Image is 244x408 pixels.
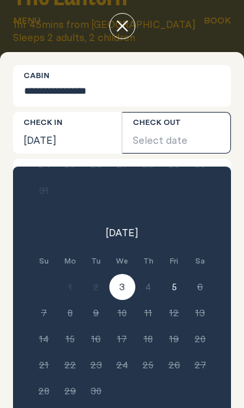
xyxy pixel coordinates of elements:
[23,164,56,174] label: Guests
[161,300,187,326] button: 12
[57,300,83,326] button: 8
[13,159,231,200] button: 2 adults
[83,326,109,352] button: 16
[135,300,161,326] button: 11
[83,300,109,326] button: 9
[187,352,213,378] button: 27
[57,274,83,300] button: 1
[187,274,213,300] button: 6
[161,352,187,378] button: 26
[161,326,187,352] button: 19
[135,248,161,274] div: Th
[31,326,57,352] button: 14
[109,248,135,274] div: We
[135,326,161,352] button: 18
[109,300,135,326] button: 10
[13,112,122,154] button: [DATE]
[109,352,135,378] button: 24
[31,352,57,378] button: 21
[161,274,187,300] button: 5
[57,248,83,274] div: Mo
[122,112,231,154] button: Select date
[57,378,83,404] button: 29
[57,352,83,378] button: 22
[83,274,109,300] button: 2
[31,300,57,326] button: 7
[135,274,161,300] button: 4
[106,226,138,239] span: [DATE]
[31,248,57,274] div: Su
[187,248,213,274] div: Sa
[187,300,213,326] button: 13
[31,178,57,204] button: 31
[109,13,135,39] button: close
[23,70,49,81] label: Cabin
[135,352,161,378] button: 25
[187,326,213,352] button: 20
[109,326,135,352] button: 17
[161,248,187,274] div: Fri
[31,378,57,404] button: 28
[83,352,109,378] button: 23
[109,274,135,300] button: 3
[57,326,83,352] button: 15
[83,378,109,404] button: 30
[83,248,109,274] div: Tu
